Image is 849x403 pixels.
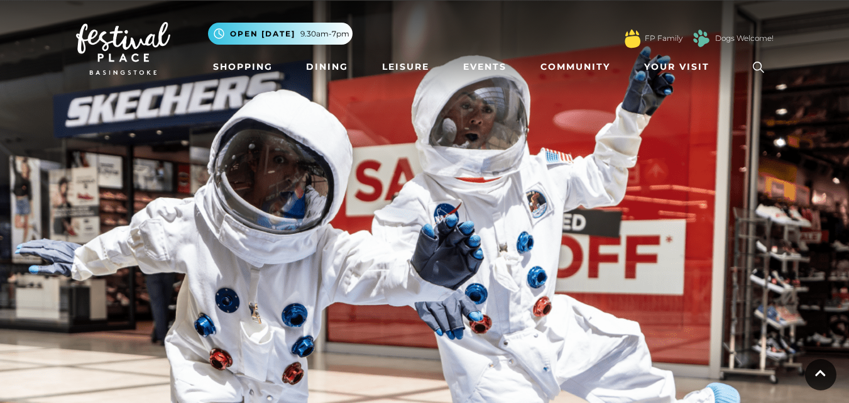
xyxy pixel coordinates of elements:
[458,55,512,79] a: Events
[301,55,353,79] a: Dining
[230,28,295,40] span: Open [DATE]
[208,23,353,45] button: Open [DATE] 9.30am-7pm
[715,33,774,44] a: Dogs Welcome!
[377,55,434,79] a: Leisure
[645,33,682,44] a: FP Family
[535,55,615,79] a: Community
[208,55,278,79] a: Shopping
[639,55,721,79] a: Your Visit
[300,28,349,40] span: 9.30am-7pm
[644,60,709,74] span: Your Visit
[76,22,170,75] img: Festival Place Logo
